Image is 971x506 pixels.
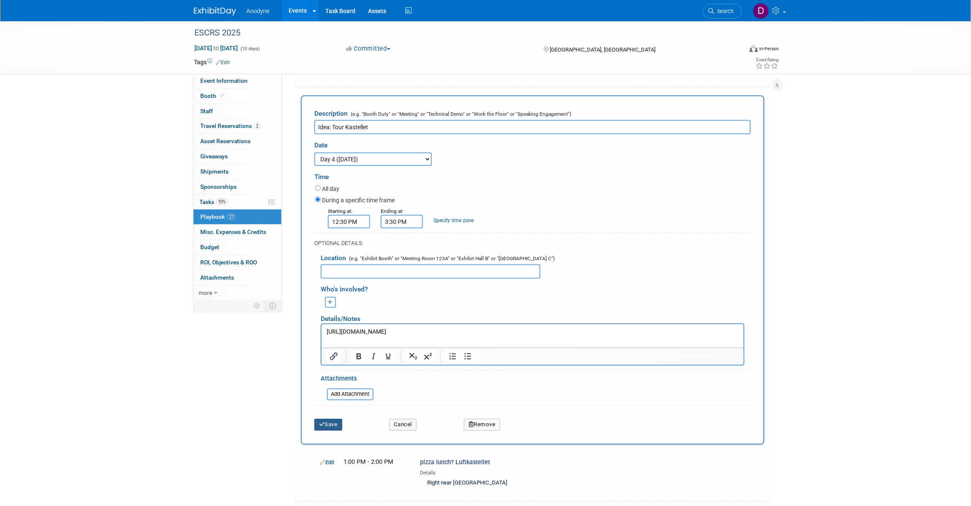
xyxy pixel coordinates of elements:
[200,183,237,190] span: Sponsorships
[322,196,395,204] label: During a specific time frame
[200,213,235,220] span: Playbook
[322,185,339,193] label: All day
[344,459,393,466] span: 1:00 PM - 2:00 PM
[194,149,281,164] a: Giveaways
[381,208,404,214] small: Ending at:
[200,153,228,160] span: Giveaways
[420,477,637,491] div: Right near [GEOGRAPHIC_DATA]
[254,123,260,129] span: 2
[759,46,779,52] div: In-Person
[753,3,769,19] img: Dawn Jozwiak
[194,119,281,133] a: Travel Reservations2
[200,274,234,281] span: Attachments
[199,289,212,296] span: more
[406,351,420,362] button: Subscript
[314,134,489,152] div: Date
[321,308,745,324] div: Details/Notes
[314,239,751,247] div: OPTIONAL DETAILS:
[750,45,758,52] img: Format-Inperson.png
[420,459,490,466] span: pizza lunch? Luftkastellet
[194,89,281,103] a: Booth
[328,208,352,214] small: Starting at:
[194,104,281,119] a: Staff
[240,46,260,52] span: (10 days)
[314,110,348,117] span: Description
[692,44,779,57] div: Event Format
[200,229,266,235] span: Misc. Expenses & Credits
[200,122,260,129] span: Travel Reservations
[212,45,220,52] span: to
[381,215,423,229] input: End Time
[200,77,248,84] span: Event Information
[347,256,555,261] span: (e.g. "Exhibit Booth" or "Meeting Room 123A" or "Exhibit Hall B" or "[GEOGRAPHIC_DATA] C")
[366,351,381,362] button: Italic
[200,259,257,266] span: ROI, Objectives & ROO
[327,351,341,362] button: Insert/edit link
[389,419,417,431] button: Cancel
[194,164,281,179] a: Shipments
[194,44,238,52] span: [DATE] [DATE]
[321,281,751,295] div: Who's involved?
[194,225,281,239] a: Misc. Expenses & Credits
[321,375,374,386] div: Attachments
[314,166,751,184] div: Time
[194,73,281,88] a: Event Information
[550,46,655,53] span: [GEOGRAPHIC_DATA], [GEOGRAPHIC_DATA]
[421,351,435,362] button: Superscript
[265,300,282,311] td: Toggle Event Tabs
[464,419,500,431] button: Remove
[194,286,281,300] a: more
[352,351,366,362] button: Bold
[194,270,281,285] a: Attachments
[194,195,281,209] a: Tasks93%
[320,460,334,466] a: Edit
[194,58,230,66] td: Tags
[381,351,395,362] button: Underline
[250,300,265,311] td: Personalize Event Tab Strip
[194,7,236,16] img: ExhibitDay
[246,8,270,14] span: Anodyne
[328,215,370,229] input: Start Time
[756,58,779,62] div: Event Rating
[194,134,281,149] a: Asset Reservations
[434,218,474,223] a: Specify time zone
[321,254,346,262] span: Location
[216,199,228,205] span: 93%
[200,138,251,144] span: Asset Reservations
[314,419,342,431] button: Save
[194,209,281,224] a: Playbook27
[446,351,460,362] button: Numbered list
[200,92,226,99] span: Booth
[194,180,281,194] a: Sponsorships
[461,351,475,362] button: Bullet list
[322,324,744,348] iframe: Rich Text Area
[199,199,228,205] span: Tasks
[420,467,637,477] div: Details:
[194,255,281,270] a: ROI, Objectives & ROO
[194,240,281,255] a: Budget
[344,44,394,53] button: Committed
[200,108,213,114] span: Staff
[227,214,235,220] span: 27
[715,8,734,14] span: Search
[216,60,230,65] a: Edit
[220,93,224,98] i: Booth reservation complete
[200,168,229,175] span: Shipments
[703,4,742,19] a: Search
[191,25,729,41] div: ESCRS 2025
[349,111,571,117] span: (e.g. "Booth Duty" or "Meeting" or "Technical Demo" or "Work the Floor" or "Speaking Engagement")
[200,244,219,250] span: Budget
